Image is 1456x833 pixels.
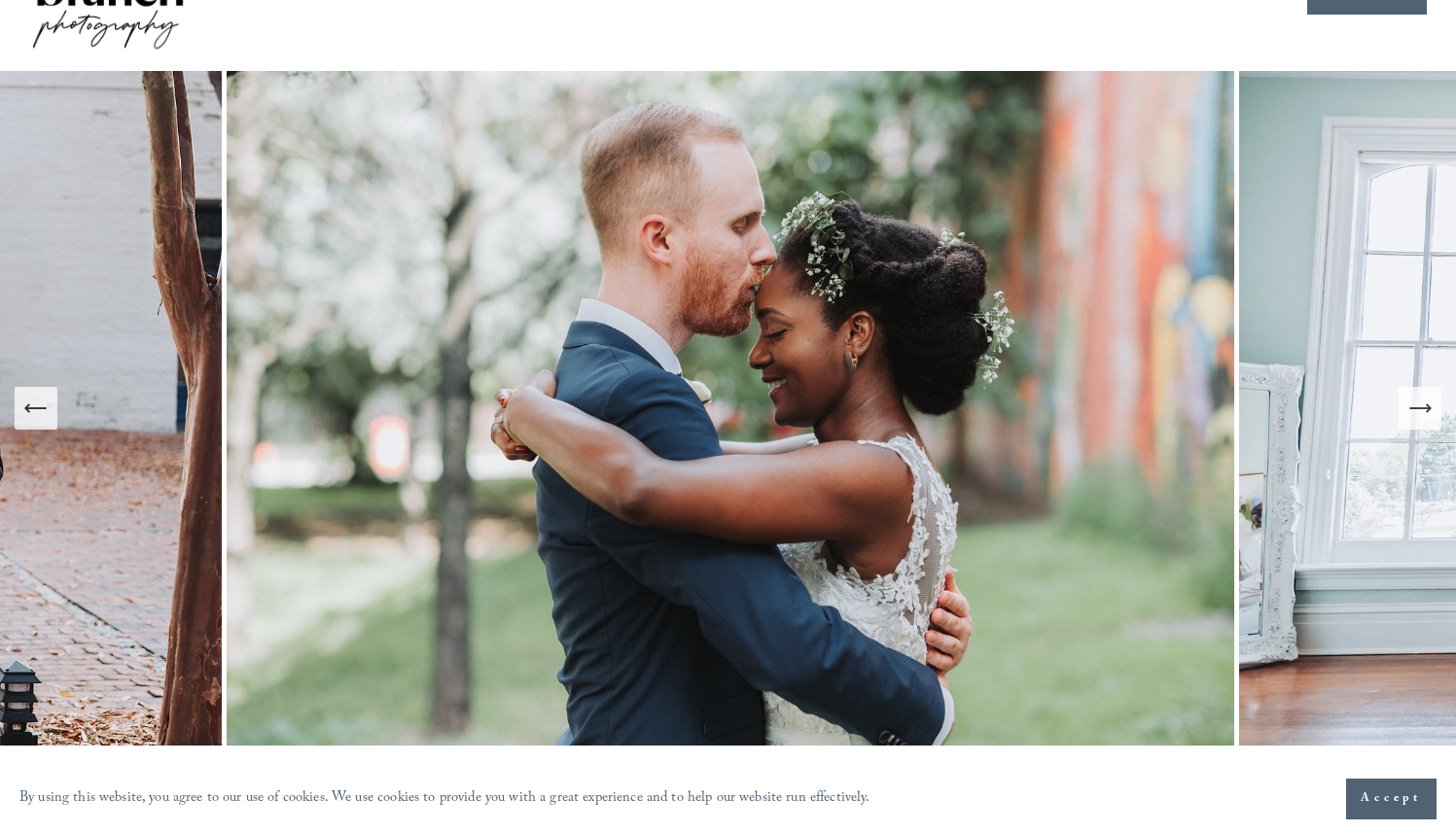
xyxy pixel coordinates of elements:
[15,387,57,430] button: Previous Slide
[1346,779,1437,819] button: Accept
[227,71,1239,746] img: Raleigh Wedding Photographer
[19,785,870,814] p: By using this website, you agree to our use of cookies. We use cookies to provide you with a grea...
[1361,789,1422,809] span: Accept
[1399,387,1441,430] button: Next Slide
